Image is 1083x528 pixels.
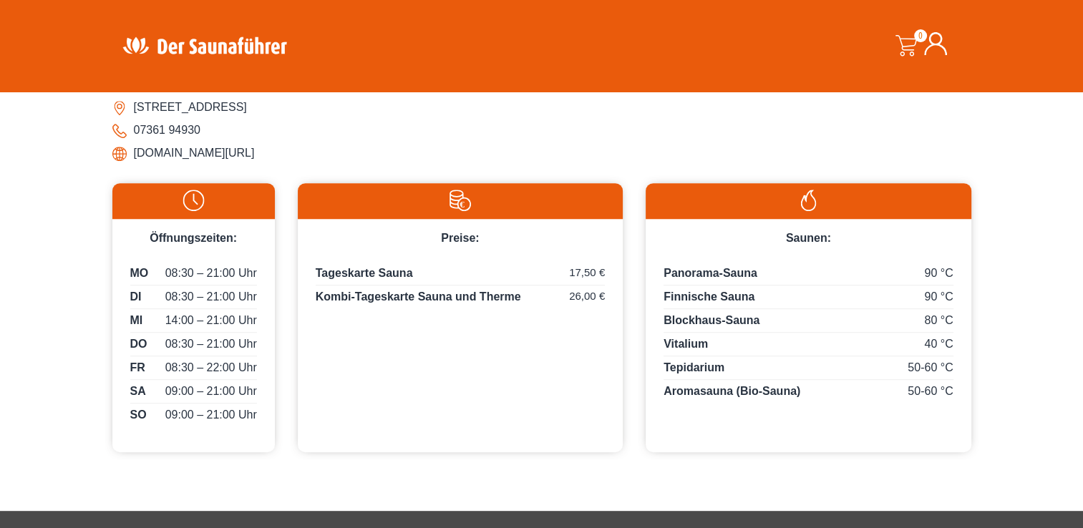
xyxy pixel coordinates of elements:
[569,288,605,305] span: 26,00 €
[130,336,147,353] span: DO
[130,383,146,400] span: SA
[130,312,143,329] span: MI
[316,265,605,285] p: Tageskarte Sauna
[130,406,147,424] span: SO
[908,383,953,400] span: 50-60 °C
[130,288,142,305] span: DI
[165,359,257,376] span: 08:30 – 22:00 Uhr
[165,265,257,282] span: 08:30 – 21:00 Uhr
[786,232,831,244] span: Saunen:
[130,265,149,282] span: MO
[112,142,971,165] li: [DOMAIN_NAME][URL]
[316,288,605,305] p: Kombi-Tageskarte Sauna und Therme
[120,190,268,211] img: Uhr-weiss.svg
[112,96,971,119] li: [STREET_ADDRESS]
[908,359,953,376] span: 50-60 °C
[924,265,953,282] span: 90 °C
[664,338,708,350] span: Vitalium
[664,314,759,326] span: Blockhaus-Sauna
[664,267,757,279] span: Panorama-Sauna
[924,288,953,305] span: 90 °C
[112,119,971,142] li: 07361 94930
[664,290,754,303] span: Finnische Sauna
[165,288,257,305] span: 08:30 – 21:00 Uhr
[150,232,237,244] span: Öffnungszeiten:
[914,29,927,42] span: 0
[165,406,257,424] span: 09:00 – 21:00 Uhr
[653,190,963,211] img: Flamme-weiss.svg
[924,336,953,353] span: 40 °C
[924,312,953,329] span: 80 °C
[664,385,800,397] span: Aromasauna (Bio-Sauna)
[165,312,257,329] span: 14:00 – 21:00 Uhr
[130,359,145,376] span: FR
[165,383,257,400] span: 09:00 – 21:00 Uhr
[664,361,724,373] span: Tepidarium
[569,265,605,281] span: 17,50 €
[165,336,257,353] span: 08:30 – 21:00 Uhr
[441,232,479,244] span: Preise:
[305,190,616,211] img: Preise-weiss.svg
